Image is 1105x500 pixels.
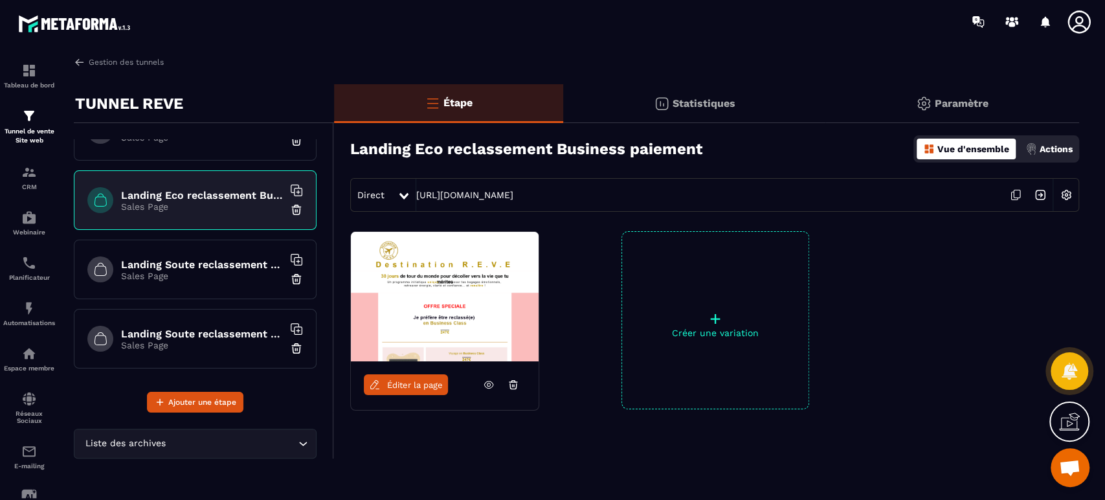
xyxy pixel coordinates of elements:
p: TUNNEL REVE [75,91,183,117]
img: automations [21,210,37,225]
p: E-mailing [3,462,55,470]
h6: Landing Soute reclassement Business paiement [121,328,283,340]
img: stats.20deebd0.svg [654,96,669,111]
a: formationformationTableau de bord [3,53,55,98]
img: arrow-next.bcc2205e.svg [1028,183,1053,207]
a: formationformationCRM [3,155,55,200]
p: Réseaux Sociaux [3,410,55,424]
img: social-network [21,391,37,407]
p: Webinaire [3,229,55,236]
a: automationsautomationsEspace membre [3,336,55,381]
p: Vue d'ensemble [937,144,1009,154]
img: trash [290,342,303,355]
img: bars-o.4a397970.svg [425,95,440,111]
img: trash [290,273,303,286]
p: Créer une variation [622,328,809,338]
div: Search for option [74,429,317,459]
img: formation [21,63,37,78]
p: Sales Page [121,201,283,212]
button: Ajouter une étape [147,392,243,413]
a: Éditer la page [364,374,448,395]
img: email [21,444,37,459]
p: Étape [443,97,473,109]
p: CRM [3,183,55,190]
a: [URL][DOMAIN_NAME] [416,190,513,200]
a: automationsautomationsAutomatisations [3,291,55,336]
img: trash [290,134,303,147]
img: actions.d6e523a2.png [1025,143,1037,155]
p: Paramètre [935,97,988,109]
a: social-networksocial-networkRéseaux Sociaux [3,381,55,434]
a: emailemailE-mailing [3,434,55,479]
input: Search for option [168,437,295,451]
img: arrow [74,56,85,68]
img: setting-gr.5f69749f.svg [916,96,932,111]
img: scheduler [21,255,37,271]
img: automations [21,346,37,361]
img: setting-w.858f3a88.svg [1054,183,1078,207]
a: formationformationTunnel de vente Site web [3,98,55,155]
img: formation [21,108,37,124]
span: Ajouter une étape [168,396,236,409]
span: Éditer la page [387,380,443,390]
a: Gestion des tunnels [74,56,164,68]
img: image [351,232,539,361]
p: Tunnel de vente Site web [3,127,55,145]
h3: Landing Eco reclassement Business paiement [350,140,702,158]
p: Statistiques [673,97,735,109]
p: Planificateur [3,274,55,281]
h6: Landing Eco reclassement Business paiement [121,189,283,201]
img: dashboard-orange.40269519.svg [923,143,935,155]
h6: Landing Soute reclassement Eco paiement [121,258,283,271]
p: Espace membre [3,365,55,372]
p: Tableau de bord [3,82,55,89]
p: + [622,310,809,328]
p: Sales Page [121,340,283,350]
img: automations [21,301,37,316]
span: Direct [357,190,385,200]
a: schedulerschedulerPlanificateur [3,245,55,291]
span: Liste des archives [82,437,168,451]
div: Ouvrir le chat [1051,448,1089,487]
p: Sales Page [121,132,283,142]
p: Automatisations [3,319,55,326]
p: Sales Page [121,271,283,281]
img: formation [21,165,37,180]
img: trash [290,203,303,216]
a: automationsautomationsWebinaire [3,200,55,245]
img: logo [18,12,135,36]
p: Actions [1040,144,1073,154]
